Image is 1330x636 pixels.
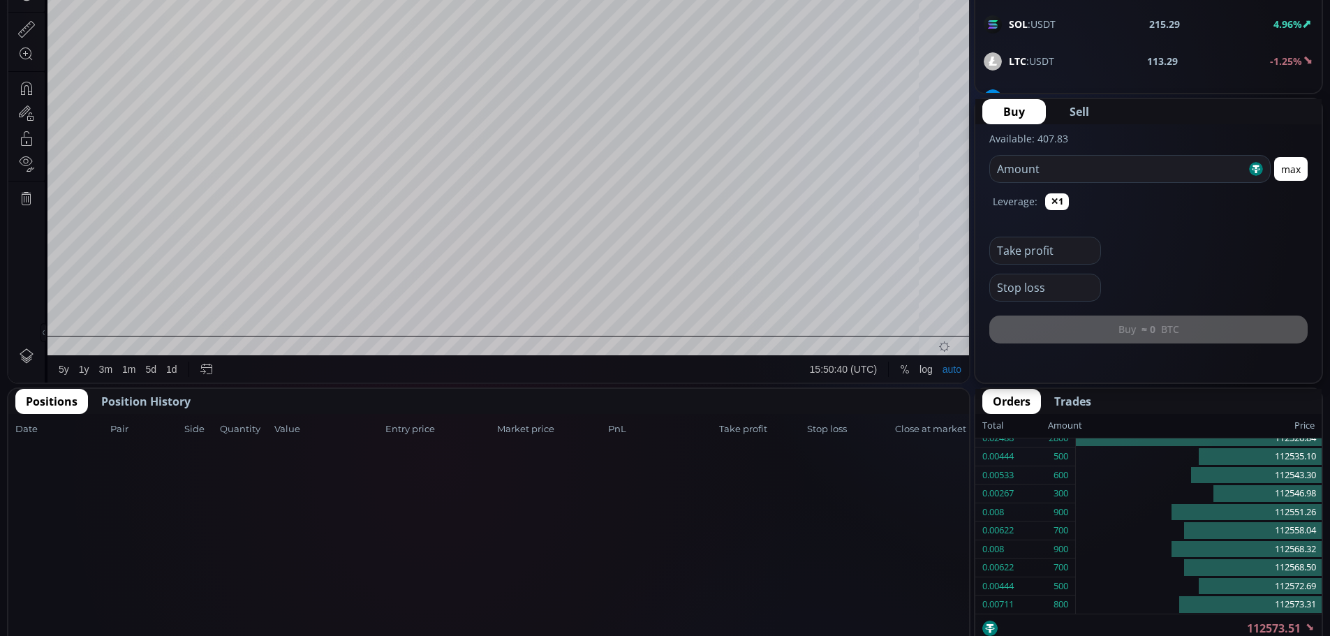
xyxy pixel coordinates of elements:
b: 113.29 [1147,54,1178,68]
div: Go to [187,554,209,580]
div: 0.008 [982,503,1004,522]
button: Trades [1044,389,1102,414]
span: Trades [1054,393,1091,410]
span: Positions [26,393,77,410]
div: log [911,561,924,572]
span: Buy [1003,103,1025,120]
span: Quantity [220,422,270,436]
div: 112543.30 [1076,466,1322,485]
span: Entry price [385,422,492,436]
div: 1y [71,561,81,572]
div: Market open [142,32,155,45]
b: -1.25% [1270,54,1302,68]
button: Orders [982,389,1041,414]
div: Toggle Auto Scale [929,554,958,580]
div: C [329,34,336,45]
b: 25.25 [1156,91,1181,105]
span: Date [15,422,106,436]
button: Sell [1049,99,1110,124]
div: Amount [1048,417,1082,435]
b: SOL [1009,17,1028,31]
div: Volume [45,50,75,61]
button: 15:50:40 (UTC) [797,554,873,580]
button: Position History [91,389,201,414]
div: 1d [158,561,169,572]
div: 112573.31 [1076,596,1322,614]
button: max [1274,157,1308,181]
b: 0.36% [1273,91,1302,105]
div:  [13,186,24,200]
b: DASH [1009,91,1036,105]
div: H [221,34,228,45]
span: Side [184,422,216,436]
div: 0.00267 [982,485,1014,503]
span: Position History [101,393,191,410]
div: 600 [1054,466,1068,485]
span: Stop loss [807,422,891,436]
b: 4.96% [1273,17,1302,31]
div: O [166,34,174,45]
button: Buy [982,99,1046,124]
button: Positions [15,389,88,414]
div: 500 [1054,448,1068,466]
div: 0.008 [982,540,1004,559]
div: 111137.35 [175,34,217,45]
div: 5d [138,561,149,572]
span: :USDT [1009,54,1054,68]
div: 500 [1054,577,1068,596]
div: 800 [1054,596,1068,614]
div: 700 [1054,559,1068,577]
div: 112572.69 [1076,577,1322,596]
div: 112573.51 [336,34,378,45]
div: 112535.10 [1076,448,1322,466]
div: 3m [91,561,104,572]
div: 112526.84 [1076,429,1322,448]
div: auto [934,561,953,572]
div: Toggle Percentage [887,554,906,580]
div: 5y [50,561,61,572]
span: Pair [110,422,180,436]
div: +1436.17 (+1.29%) [383,34,460,45]
div: 0.00622 [982,559,1014,577]
div: Bitcoin [90,32,132,45]
b: 215.29 [1149,17,1180,31]
div: 112546.98 [1076,485,1322,503]
div: 0.00622 [982,522,1014,540]
span: Market price [497,422,604,436]
div: L [276,34,281,45]
div: 300 [1054,485,1068,503]
span: PnL [608,422,715,436]
div: 0.00533 [982,466,1014,485]
div: 112924.37 [228,34,271,45]
div: 0.00444 [982,577,1014,596]
span: Orders [993,393,1030,410]
div: 900 [1054,503,1068,522]
div: Compare [188,8,228,19]
div: D [119,8,126,19]
div: 112558.04 [1076,522,1322,540]
b: LTC [1009,54,1026,68]
div: 112568.50 [1076,559,1322,577]
div: 1m [114,561,127,572]
div: 112568.32 [1076,540,1322,559]
div: Indicators [260,8,303,19]
span: Take profit [719,422,803,436]
div: Hide Drawings Toolbar [32,521,38,540]
label: Leverage: [993,194,1037,209]
span: Value [274,422,381,436]
div: 700 [1054,522,1068,540]
div: 1D [68,32,90,45]
label: Available: 407.83 [989,132,1068,145]
span: Close at market [895,422,962,436]
div: 0.00444 [982,448,1014,466]
div: 0.00711 [982,596,1014,614]
div: 8.667K [81,50,110,61]
span: Sell [1070,103,1089,120]
button: ✕1 [1045,193,1069,210]
div: BTC [45,32,68,45]
span: 15:50:40 (UTC) [801,561,869,572]
div: 112551.26 [1076,503,1322,522]
span: :USDT [1009,91,1064,105]
span: :USDT [1009,17,1056,31]
div: Price [1082,417,1315,435]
